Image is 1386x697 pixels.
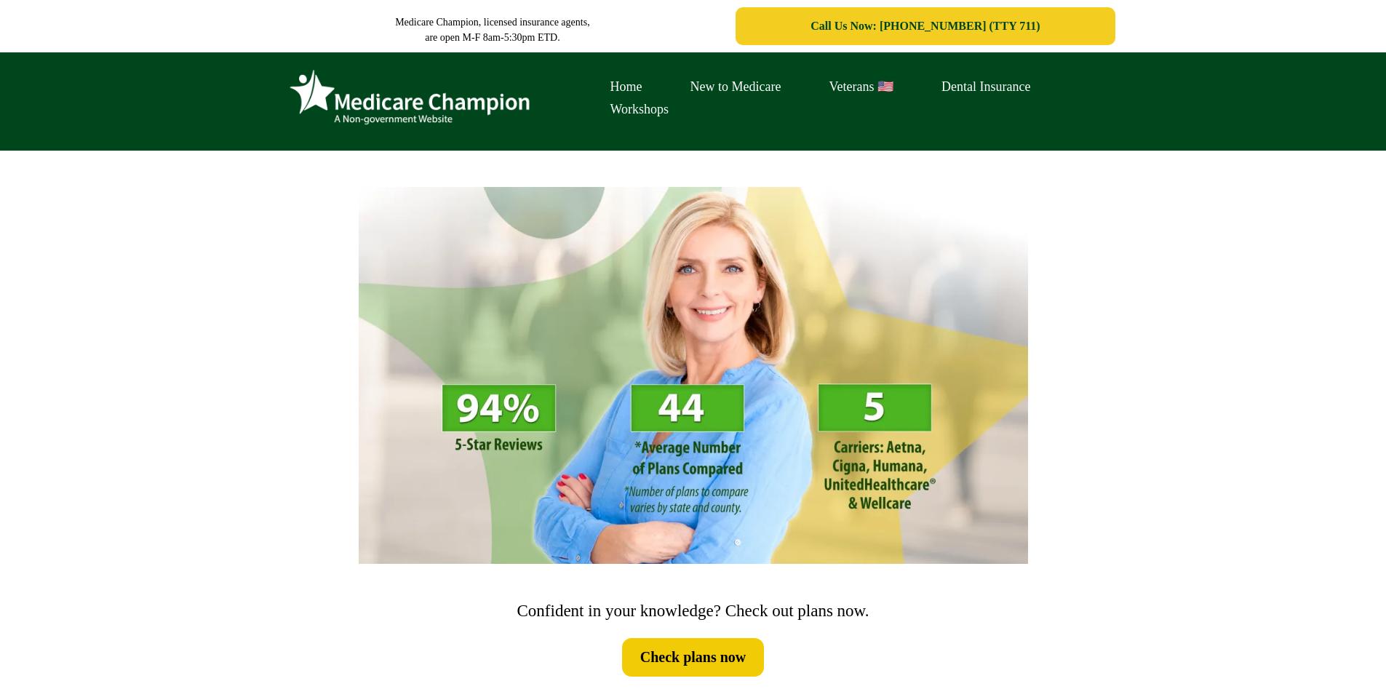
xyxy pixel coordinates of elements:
span: Call Us Now: [PHONE_NUMBER] (TTY 711) [811,20,1040,33]
p: Medicare Champion, licensed insurance agents, [271,15,714,30]
a: Check plans now [621,637,766,678]
a: Call Us Now: 1-833-823-1990 (TTY 711) [736,7,1115,45]
p: are open M-F 8am-5:30pm ETD. [271,30,714,45]
h2: Confident in your knowledge? Check out plans now. [351,600,1035,622]
a: Veterans 🇺🇸 [805,76,917,98]
img: Brand Logo [282,63,537,132]
span: Check plans now [640,649,746,666]
a: Workshops [586,98,693,121]
a: Dental Insurance [917,76,1054,98]
a: Home [586,76,666,98]
a: New to Medicare [666,76,805,98]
